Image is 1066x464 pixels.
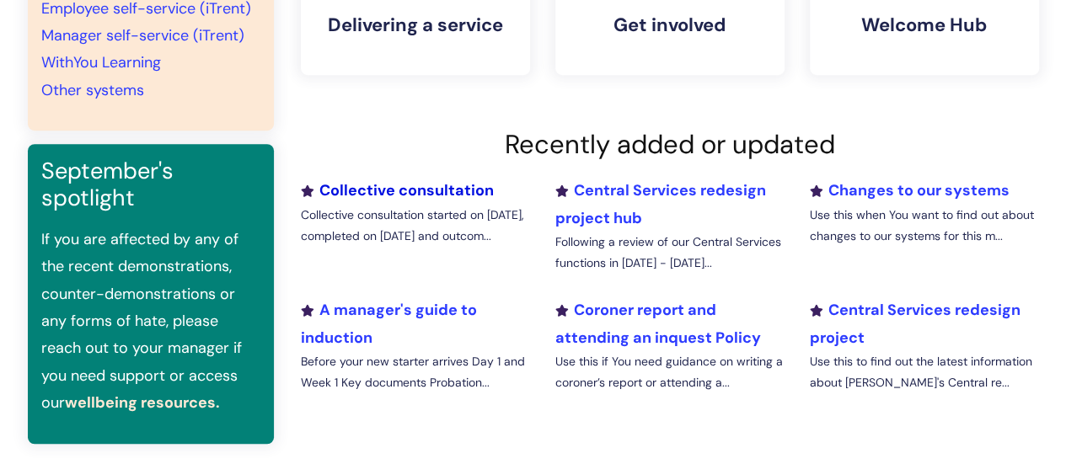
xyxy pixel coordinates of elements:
[314,14,517,36] h4: Delivering a service
[65,392,220,413] a: wellbeing resources.
[41,52,161,72] a: WithYou Learning
[41,226,260,417] p: If you are affected by any of the recent demonstrations, counter-demonstrations or any forms of h...
[809,300,1020,347] a: Central Services redesign project
[301,129,1039,160] h2: Recently added or updated
[554,232,784,274] p: Following a review of our Central Services functions in [DATE] - [DATE]...
[301,180,494,200] a: Collective consultation
[809,205,1038,247] p: Use this when You want to find out about changes to our systems for this m...
[41,25,244,45] a: Manager self-service (iTrent)
[554,180,765,227] a: Central Services redesign project hub
[301,300,477,347] a: A manager's guide to induction
[809,180,1009,200] a: Changes to our systems
[569,14,771,36] h4: Get involved
[41,80,144,100] a: Other systems
[554,300,760,347] a: Coroner report and attending an inquest Policy
[41,157,260,212] h3: September's spotlight
[301,205,530,247] p: Collective consultation started on [DATE], completed on [DATE] and outcom...
[809,351,1038,393] p: Use this to find out the latest information about [PERSON_NAME]'s Central re...
[301,351,530,393] p: Before your new starter arrives Day 1 and Week 1 Key documents Probation...
[823,14,1026,36] h4: Welcome Hub
[554,351,784,393] p: Use this if You need guidance on writing a coroner’s report or attending a...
